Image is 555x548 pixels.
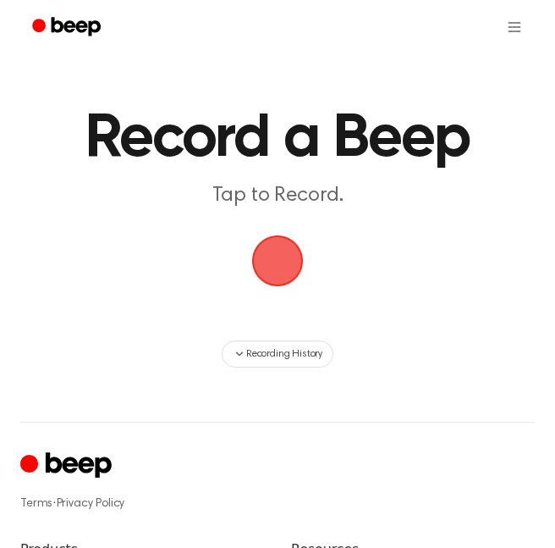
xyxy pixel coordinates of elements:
[37,108,518,169] h1: Record a Beep
[252,235,303,286] img: Beep Logo
[57,498,125,510] a: Privacy Policy
[20,498,52,510] a: Terms
[222,340,333,368] button: Recording History
[20,495,535,512] div: ·
[246,346,322,362] span: Recording History
[37,183,518,208] p: Tap to Record.
[20,450,116,483] a: Cruip
[494,7,535,47] button: Open menu
[20,11,116,44] a: Beep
